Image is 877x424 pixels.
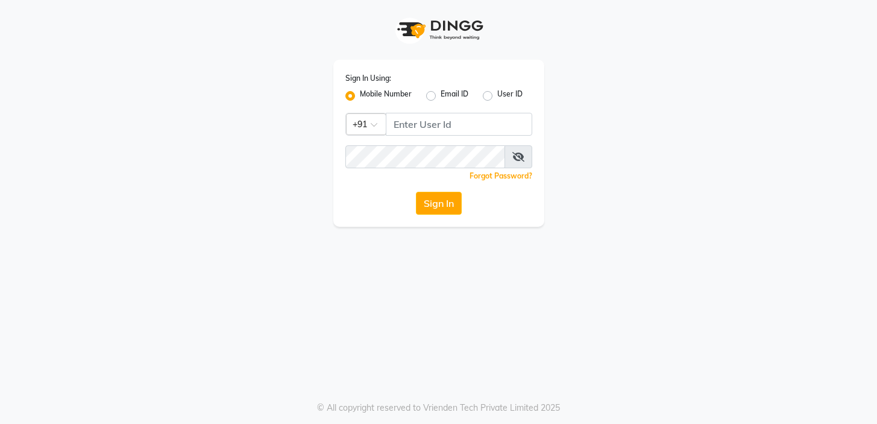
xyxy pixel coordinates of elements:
[470,171,532,180] a: Forgot Password?
[345,145,505,168] input: Username
[416,192,462,215] button: Sign In
[360,89,412,103] label: Mobile Number
[386,113,532,136] input: Username
[497,89,523,103] label: User ID
[441,89,468,103] label: Email ID
[391,12,487,48] img: logo1.svg
[345,73,391,84] label: Sign In Using:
